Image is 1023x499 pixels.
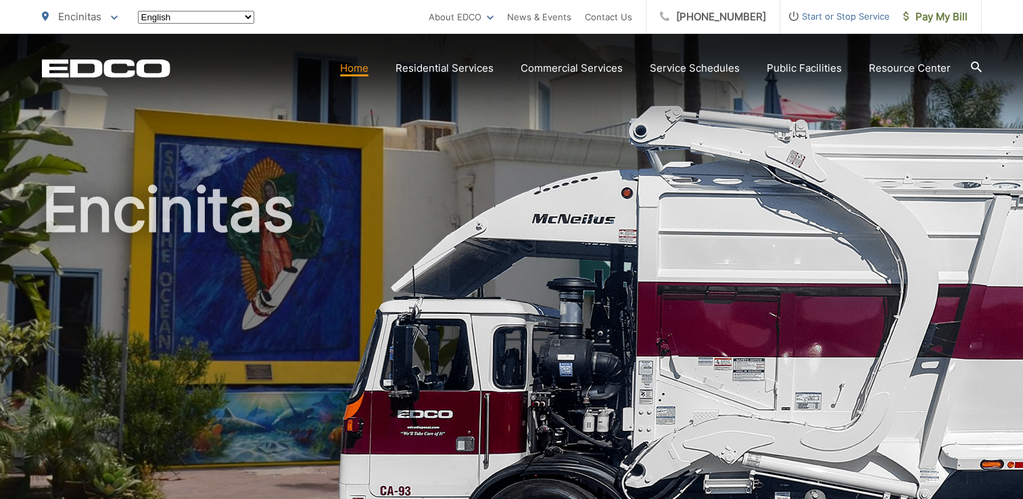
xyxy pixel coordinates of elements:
[396,60,494,76] a: Residential Services
[340,60,368,76] a: Home
[650,60,740,76] a: Service Schedules
[767,60,842,76] a: Public Facilities
[429,9,494,25] a: About EDCO
[138,11,254,24] select: Select a language
[903,9,968,25] span: Pay My Bill
[42,59,170,78] a: EDCD logo. Return to the homepage.
[585,9,632,25] a: Contact Us
[869,60,951,76] a: Resource Center
[58,10,101,23] span: Encinitas
[507,9,571,25] a: News & Events
[521,60,623,76] a: Commercial Services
